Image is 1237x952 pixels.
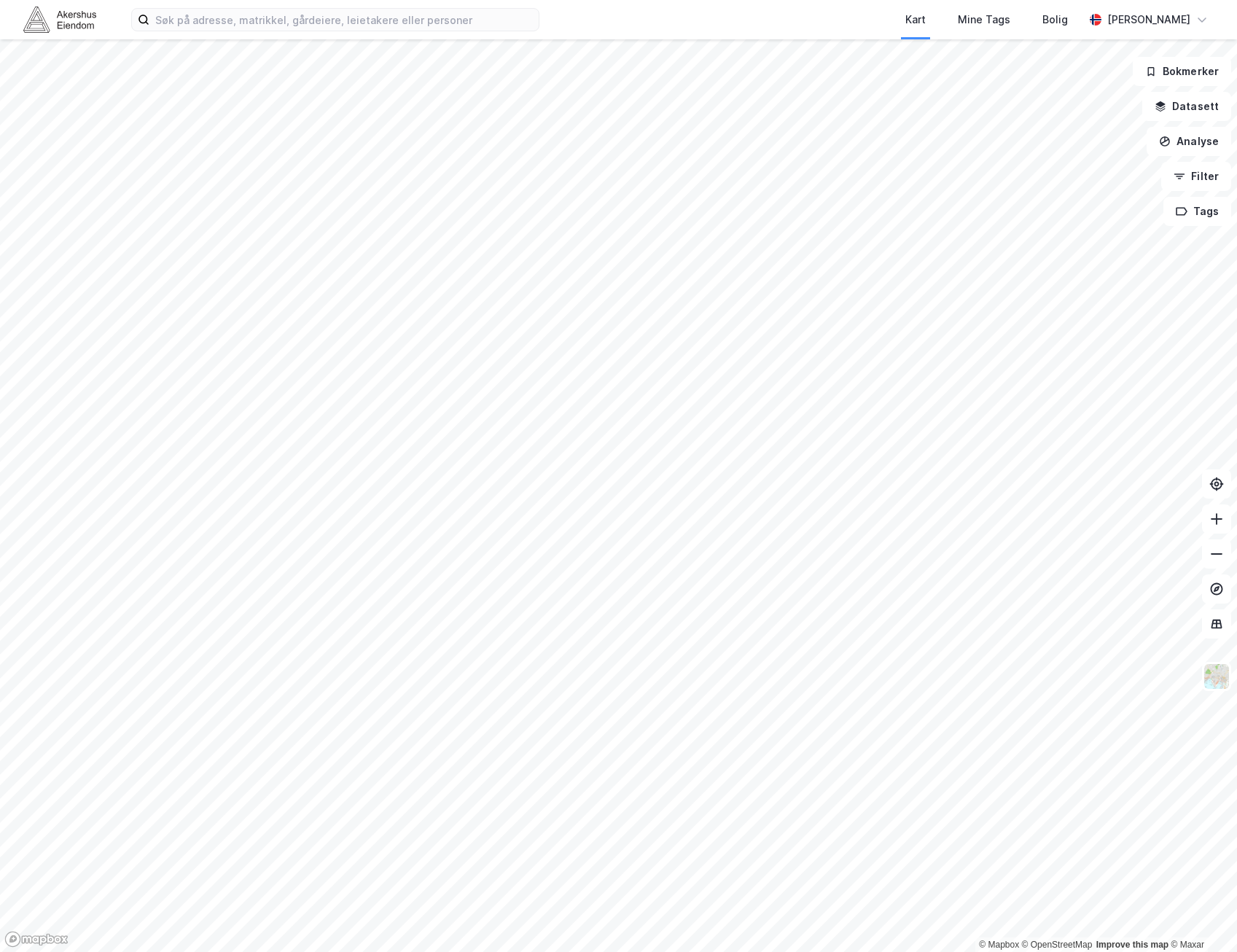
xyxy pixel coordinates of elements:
[1042,11,1068,28] div: Bolig
[1163,197,1231,226] button: Tags
[1161,162,1231,191] button: Filter
[1147,127,1231,156] button: Analyse
[1164,882,1237,952] iframe: Chat Widget
[1133,57,1231,86] button: Bokmerker
[1022,940,1093,950] a: OpenStreetMap
[4,931,69,948] a: Mapbox homepage
[23,7,96,32] img: akershus-eiendom-logo.9091f326c980b4bce74ccdd9f866810c.svg
[905,11,926,28] div: Kart
[1107,11,1190,28] div: [PERSON_NAME]
[958,11,1010,28] div: Mine Tags
[149,9,539,31] input: Søk på adresse, matrikkel, gårdeiere, leietakere eller personer
[1096,940,1168,950] a: Improve this map
[1142,92,1231,121] button: Datasett
[1164,882,1237,952] div: Kontrollprogram for chat
[1203,663,1230,690] img: Z
[979,940,1019,950] a: Mapbox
